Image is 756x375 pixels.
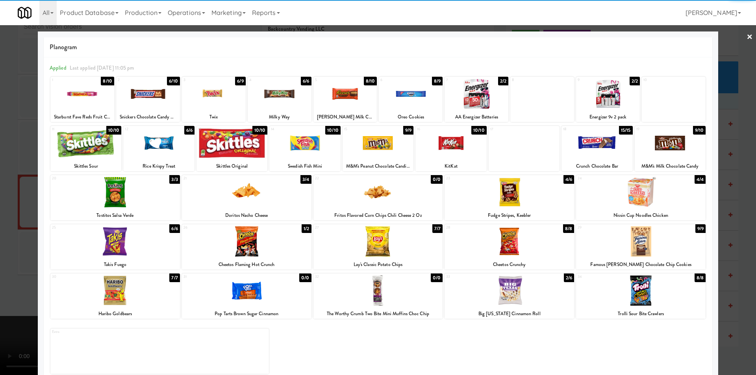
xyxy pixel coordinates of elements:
[343,161,413,171] div: M&M's Peanut Chocolate Candies
[52,126,86,133] div: 11
[636,161,704,171] div: M&M's Milk Chocolate Candy
[577,211,704,220] div: Nissin Cup Noodles Chicken
[315,211,442,220] div: Fritos Flavored Corn Chips Chili Cheese 2 Oz
[52,175,115,182] div: 20
[252,126,268,135] div: 10/10
[183,309,310,319] div: Pop Tarts Brown Sugar Cinnamon
[432,77,443,85] div: 8/9
[576,112,640,122] div: Energizer 9v 2 pack
[576,211,706,220] div: Nissin Cup Noodles Chicken
[578,77,608,83] div: 9
[269,126,340,171] div: 1410/10Swedish Fish Mini
[446,309,573,319] div: Big [US_STATE] Cinnamon Roll
[117,112,179,122] div: Snickers Chocolate Candy Bar
[52,112,113,122] div: Starburst Fave Reds Fruit Chews
[18,6,31,20] img: Micromart
[415,126,486,171] div: 1610/10KitKat
[695,175,706,184] div: 4/4
[576,273,706,319] div: 348/8Trolli Sour Bite Crawlers
[313,211,443,220] div: Fritos Flavored Corn Chips Chili Cheese 2 Oz
[695,224,706,233] div: 9/9
[445,260,574,270] div: Cheetos Crunchy
[561,161,632,171] div: Crunch Chocolate Bar
[315,260,442,270] div: Lay's Classic Potato Chips
[564,273,574,282] div: 2/6
[313,224,443,270] div: 277/7Lay's Classic Potato Chips
[182,77,246,122] div: 36/9Twix
[249,77,280,83] div: 4
[445,112,508,122] div: AA Energizer Batteries
[635,126,706,171] div: 199/10M&M's Milk Chocolate Candy
[184,126,195,135] div: 6/6
[50,41,706,53] span: Planogram
[50,112,114,122] div: Starburst Fave Reds Fruit Chews
[106,126,122,135] div: 10/10
[563,161,631,171] div: Crunch Chocolate Bar
[183,211,310,220] div: Doritos Nacho Cheese
[576,260,706,270] div: Famous [PERSON_NAME] Chocolate Chip Cookies
[183,77,214,83] div: 3
[50,161,121,171] div: Skittles Sour
[576,309,706,319] div: Trolli Sour Bite Crawlers
[169,224,180,233] div: 6/6
[313,77,377,122] div: 58/10[PERSON_NAME] Milk Chocolate Peanut Butter
[445,211,574,220] div: Fudge Stripes, Keebler
[315,112,376,122] div: [PERSON_NAME] Milk Chocolate Peanut Butter
[52,224,115,231] div: 25
[489,126,560,171] div: 17
[183,112,245,122] div: Twix
[301,77,311,85] div: 6/6
[364,77,377,85] div: 8/10
[563,175,574,184] div: 4/6
[510,77,574,122] div: 8
[446,211,573,220] div: Fudge Stripes, Keebler
[182,175,311,220] div: 213/4Doritos Nacho Cheese
[50,211,180,220] div: Tostitos Salsa Verde
[498,77,508,85] div: 2/2
[271,126,305,133] div: 14
[446,224,509,231] div: 28
[379,77,443,122] div: 68/9Oreo Cookies
[299,273,311,282] div: 0/0
[512,77,542,83] div: 8
[183,175,246,182] div: 21
[471,126,487,135] div: 10/10
[344,161,412,171] div: M&M's Peanut Chocolate Candies
[445,77,508,122] div: 72/2AA Energizer Batteries
[196,126,267,171] div: 1310/10Skittles Original
[315,77,345,83] div: 5
[52,329,159,335] div: Extra
[577,260,704,270] div: Famous [PERSON_NAME] Chocolate Chip Cookies
[431,273,443,282] div: 0/0
[182,224,311,270] div: 261/2Cheetos Flaming Hot Crunch
[380,112,441,122] div: Oreo Cookies
[198,161,266,171] div: Skittles Original
[183,224,246,231] div: 26
[52,309,179,319] div: Haribo Goldbears
[415,161,486,171] div: KitKat
[50,126,121,171] div: 1110/10Skittles Sour
[248,112,311,122] div: Milky Way
[182,260,311,270] div: Cheetos Flaming Hot Crunch
[52,211,179,220] div: Tostitos Salsa Verde
[52,161,120,171] div: Skittles Sour
[446,77,476,83] div: 7
[52,273,115,280] div: 30
[70,64,134,72] span: Last applied [DATE] 11:05 pm
[431,175,443,184] div: 0/0
[344,126,378,133] div: 15
[183,260,310,270] div: Cheetos Flaming Hot Crunch
[116,77,180,122] div: 26/10Snickers Chocolate Candy Bar
[446,175,509,182] div: 23
[315,175,378,182] div: 22
[446,112,507,122] div: AA Energizer Batteries
[446,273,509,280] div: 33
[578,273,641,280] div: 34
[50,309,180,319] div: Haribo Goldbears
[167,77,180,85] div: 6/10
[169,273,180,282] div: 7/7
[302,224,311,233] div: 1/2
[249,112,310,122] div: Milky Way
[50,175,180,220] div: 203/3Tostitos Salsa Verde
[380,77,411,83] div: 6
